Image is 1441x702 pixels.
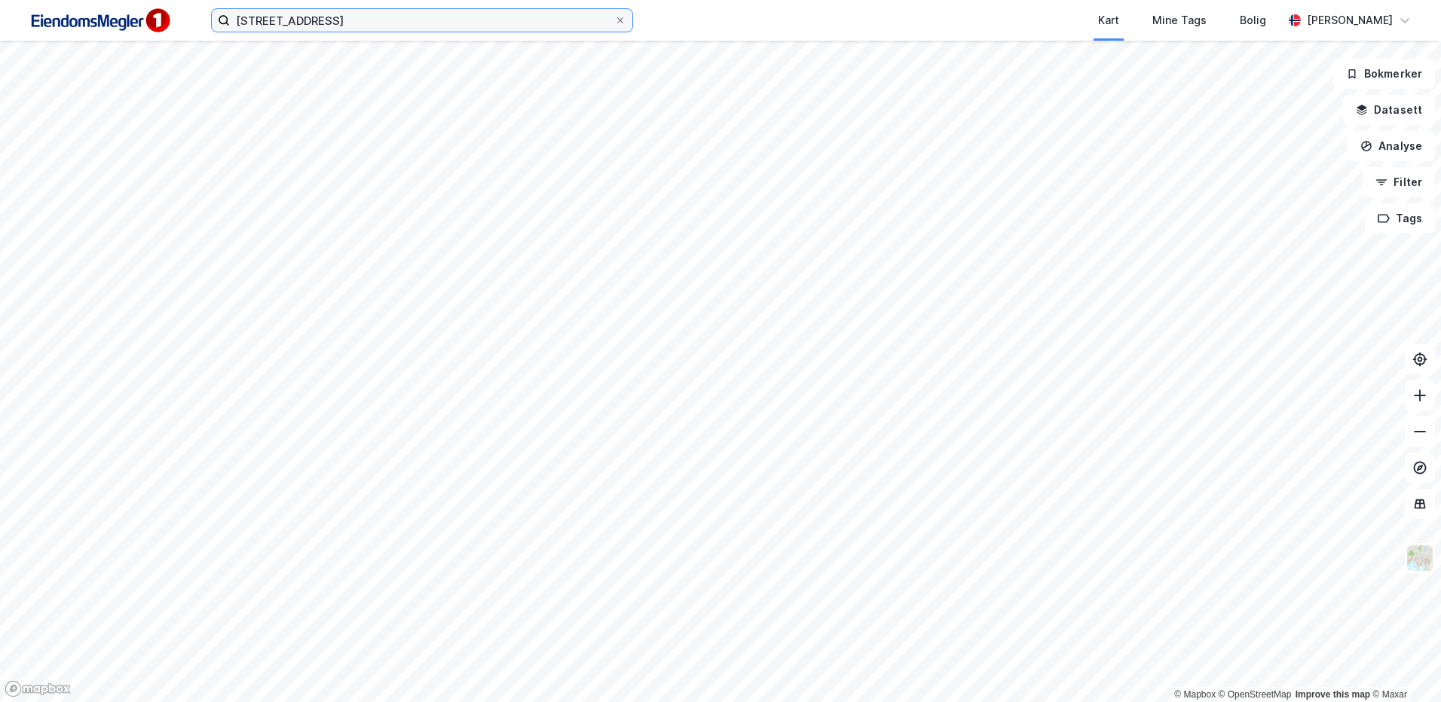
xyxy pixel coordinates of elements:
div: Mine Tags [1152,11,1207,29]
img: Z [1406,544,1434,572]
a: Improve this map [1296,689,1370,700]
button: Analyse [1348,131,1435,161]
div: Kart [1098,11,1119,29]
iframe: Chat Widget [1366,630,1441,702]
a: Mapbox homepage [5,680,71,697]
div: Bolig [1240,11,1266,29]
input: Søk på adresse, matrikkel, gårdeiere, leietakere eller personer [230,9,614,32]
a: Mapbox [1174,689,1216,700]
button: Tags [1365,203,1435,233]
div: [PERSON_NAME] [1307,11,1393,29]
button: Datasett [1343,95,1435,125]
a: OpenStreetMap [1219,689,1292,700]
button: Bokmerker [1333,59,1435,89]
button: Filter [1363,167,1435,197]
div: Kontrollprogram for chat [1366,630,1441,702]
img: F4PB6Px+NJ5v8B7XTbfpPpyloAAAAASUVORK5CYII= [24,4,175,38]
